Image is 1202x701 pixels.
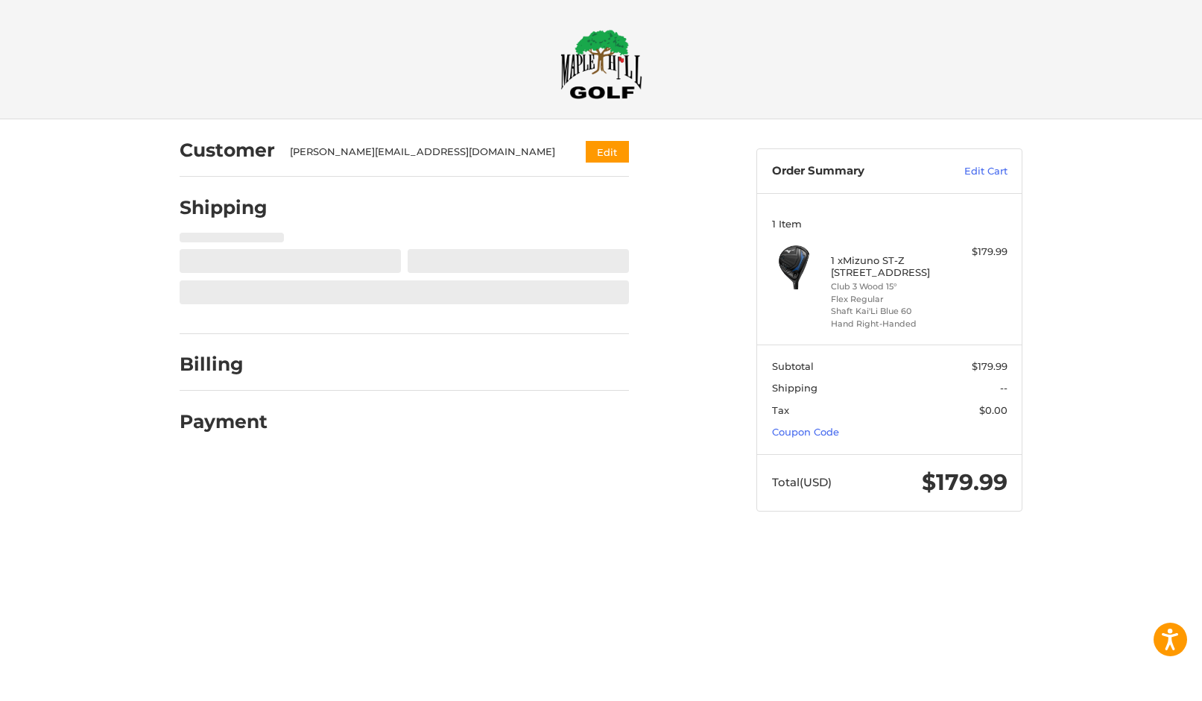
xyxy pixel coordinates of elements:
[772,360,814,372] span: Subtotal
[560,29,642,99] img: Maple Hill Golf
[772,404,789,416] span: Tax
[772,426,839,438] a: Coupon Code
[772,218,1008,230] h3: 1 Item
[979,404,1008,416] span: $0.00
[831,305,945,318] li: Shaft Kai'Li Blue 60
[831,280,945,293] li: Club 3 Wood 15°
[586,141,629,163] button: Edit
[1000,382,1008,394] span: --
[180,196,268,219] h2: Shipping
[290,145,557,160] div: [PERSON_NAME][EMAIL_ADDRESS][DOMAIN_NAME]
[831,293,945,306] li: Flex Regular
[831,318,945,330] li: Hand Right-Handed
[180,139,275,162] h2: Customer
[972,360,1008,372] span: $179.99
[922,468,1008,496] span: $179.99
[949,245,1008,260] div: $179.99
[772,164,932,179] h3: Order Summary
[772,475,832,489] span: Total (USD)
[180,353,267,376] h2: Billing
[831,254,945,279] h4: 1 x Mizuno ST-Z [STREET_ADDRESS]
[772,382,817,394] span: Shipping
[932,164,1008,179] a: Edit Cart
[180,410,268,433] h2: Payment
